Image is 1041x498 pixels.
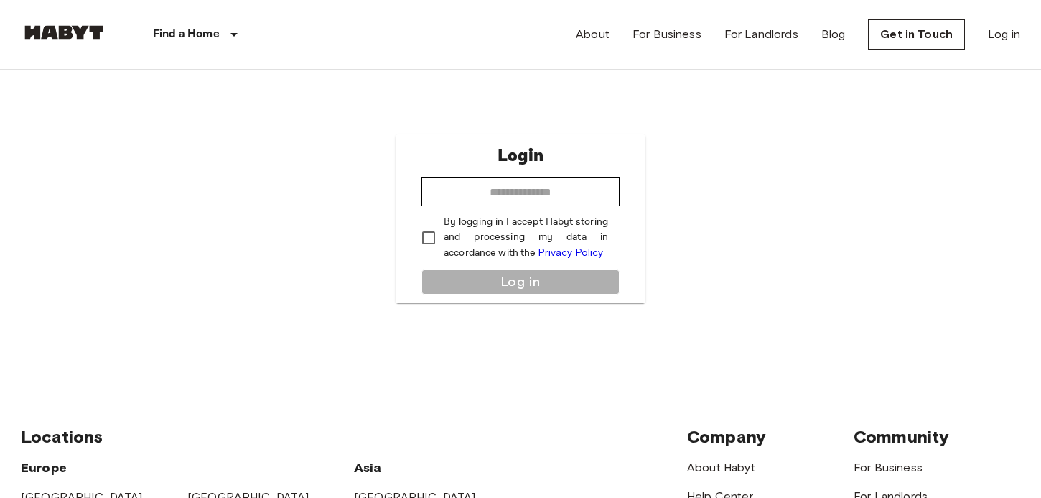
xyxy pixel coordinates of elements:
[153,26,220,43] p: Find a Home
[821,26,846,43] a: Blog
[354,460,382,476] span: Asia
[21,25,107,40] img: Habyt
[687,426,766,447] span: Company
[576,26,610,43] a: About
[854,426,949,447] span: Community
[988,26,1020,43] a: Log in
[632,26,701,43] a: For Business
[868,19,965,50] a: Get in Touch
[21,460,67,476] span: Europe
[724,26,798,43] a: For Landlords
[444,215,608,261] p: By logging in I accept Habyt storing and processing my data in accordance with the
[687,461,755,474] a: About Habyt
[498,143,543,169] p: Login
[538,246,604,259] a: Privacy Policy
[21,426,103,447] span: Locations
[854,461,923,474] a: For Business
